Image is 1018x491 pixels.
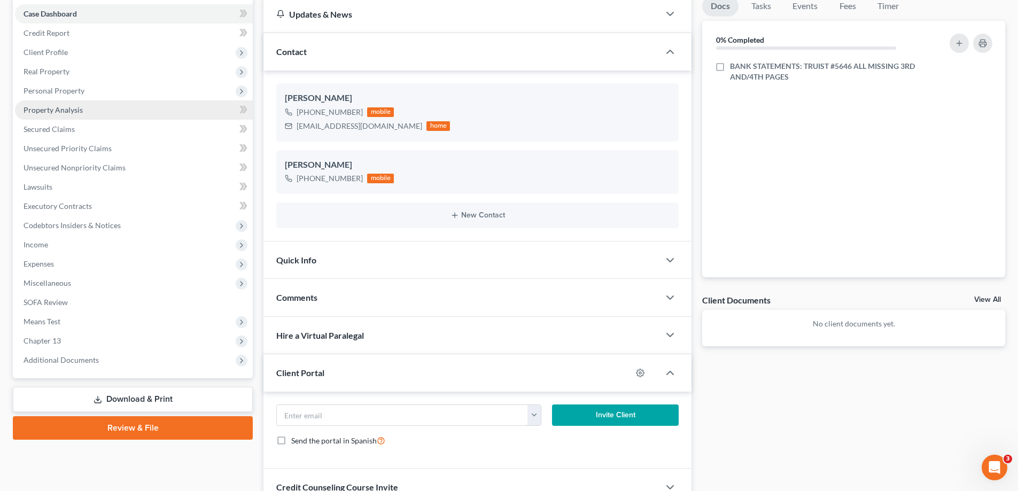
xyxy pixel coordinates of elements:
[276,255,316,265] span: Quick Info
[24,240,48,249] span: Income
[24,317,60,326] span: Means Test
[24,9,77,18] span: Case Dashboard
[24,298,68,307] span: SOFA Review
[982,455,1007,480] iframe: Intercom live chat
[24,28,69,37] span: Credit Report
[974,296,1001,303] a: View All
[426,121,450,131] div: home
[285,92,670,105] div: [PERSON_NAME]
[15,158,253,177] a: Unsecured Nonpriority Claims
[285,211,670,220] button: New Contact
[24,144,112,153] span: Unsecured Priority Claims
[15,139,253,158] a: Unsecured Priority Claims
[276,46,307,57] span: Contact
[552,404,679,426] button: Invite Client
[276,330,364,340] span: Hire a Virtual Paralegal
[13,387,253,412] a: Download & Print
[702,294,771,306] div: Client Documents
[24,221,121,230] span: Codebtors Insiders & Notices
[15,293,253,312] a: SOFA Review
[24,67,69,76] span: Real Property
[297,121,422,131] div: [EMAIL_ADDRESS][DOMAIN_NAME]
[24,163,126,172] span: Unsecured Nonpriority Claims
[285,159,670,172] div: [PERSON_NAME]
[15,4,253,24] a: Case Dashboard
[1004,455,1012,463] span: 3
[15,100,253,120] a: Property Analysis
[711,318,997,329] p: No client documents yet.
[15,197,253,216] a: Executory Contracts
[24,48,68,57] span: Client Profile
[24,278,71,287] span: Miscellaneous
[277,405,528,425] input: Enter email
[13,416,253,440] a: Review & File
[15,120,253,139] a: Secured Claims
[291,436,377,445] span: Send the portal in Spanish
[24,259,54,268] span: Expenses
[24,336,61,345] span: Chapter 13
[367,174,394,183] div: mobile
[24,86,84,95] span: Personal Property
[15,177,253,197] a: Lawsuits
[24,201,92,211] span: Executory Contracts
[276,9,647,20] div: Updates & News
[276,368,324,378] span: Client Portal
[367,107,394,117] div: mobile
[297,107,363,118] div: [PHONE_NUMBER]
[15,24,253,43] a: Credit Report
[24,182,52,191] span: Lawsuits
[276,292,317,302] span: Comments
[730,61,920,82] span: BANK STATEMENTS: TRUIST #5646 ALL MISSING 3RD AND/4TH PAGES
[24,355,99,364] span: Additional Documents
[24,124,75,134] span: Secured Claims
[297,173,363,184] div: [PHONE_NUMBER]
[24,105,83,114] span: Property Analysis
[716,35,764,44] strong: 0% Completed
